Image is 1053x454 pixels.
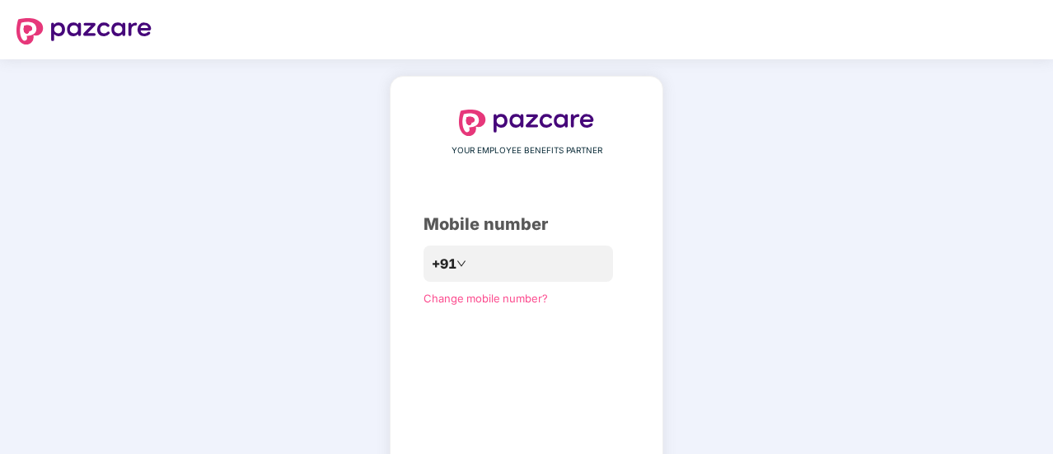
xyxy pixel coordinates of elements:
[424,212,629,237] div: Mobile number
[452,144,602,157] span: YOUR EMPLOYEE BENEFITS PARTNER
[459,110,594,136] img: logo
[424,292,548,305] a: Change mobile number?
[456,259,466,269] span: down
[16,18,152,44] img: logo
[432,254,456,274] span: +91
